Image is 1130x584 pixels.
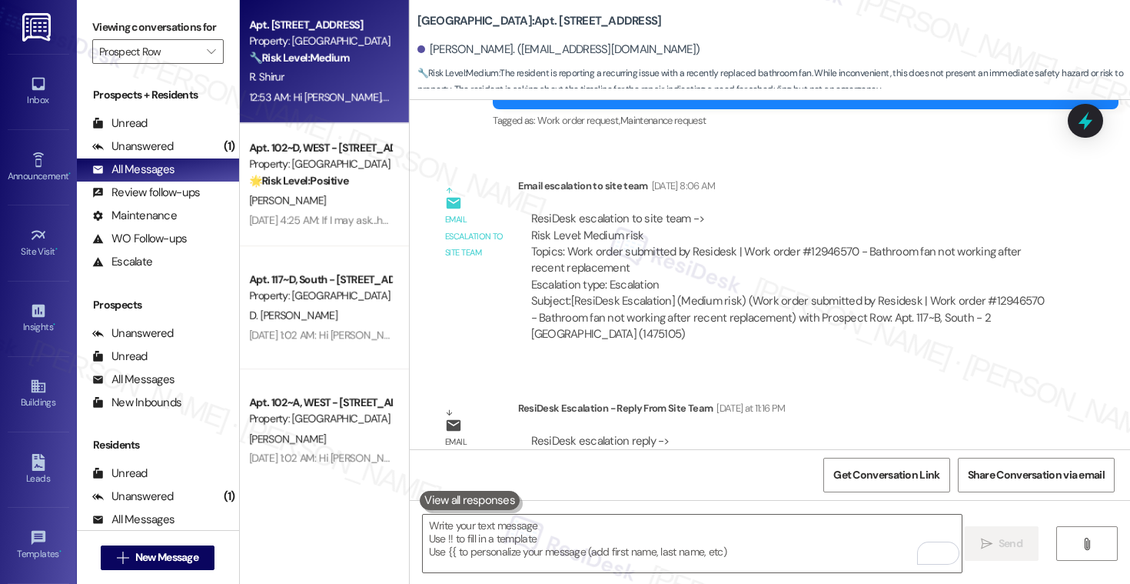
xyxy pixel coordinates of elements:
[1081,538,1092,550] i: 
[92,138,174,155] div: Unanswered
[117,552,128,564] i: 
[92,395,181,411] div: New Inbounds
[8,373,69,415] a: Buildings
[249,51,349,65] strong: 🔧 Risk Level: Medium
[531,293,1045,342] div: Subject: [ResiDesk Escalation] (Medium risk) (Work order submitted by Residesk | Work order #1294...
[249,272,391,288] div: Apt. 117~D, South - [STREET_ADDRESS]
[22,13,54,42] img: ResiDesk Logo
[249,432,326,446] span: [PERSON_NAME]
[92,372,174,388] div: All Messages
[92,466,148,482] div: Unread
[92,231,187,247] div: WO Follow-ups
[92,254,152,270] div: Escalate
[417,42,700,58] div: [PERSON_NAME]. ([EMAIL_ADDRESS][DOMAIN_NAME])
[249,17,391,33] div: Apt. [STREET_ADDRESS]
[713,400,785,416] div: [DATE] at 11:16 PM
[249,156,391,172] div: Property: [GEOGRAPHIC_DATA]
[92,115,148,132] div: Unread
[249,90,760,104] div: 12:53 AM: Hi [PERSON_NAME], we ordered a new fan [DATE], and as soon as it arrives, we’ll have it...
[249,288,391,304] div: Property: [GEOGRAPHIC_DATA]
[965,526,1039,561] button: Send
[77,87,239,103] div: Prospects + Residents
[620,114,706,127] span: Maintenance request
[531,211,1045,293] div: ResiDesk escalation to site team -> Risk Level: Medium risk Topics: Work order submitted by Resid...
[249,140,391,156] div: Apt. 102~D, WEST - [STREET_ADDRESS]
[968,467,1105,483] span: Share Conversation via email
[77,297,239,313] div: Prospects
[92,185,200,201] div: Review follow-ups
[249,193,326,207] span: [PERSON_NAME]
[249,411,391,427] div: Property: [GEOGRAPHIC_DATA]
[55,244,58,255] span: •
[77,437,239,453] div: Residents
[417,13,662,29] b: [GEOGRAPHIC_DATA]: Apt. [STREET_ADDRESS]
[823,458,949,492] button: Get Conversation Link
[648,178,716,194] div: [DATE] 8:06 AM
[92,162,174,178] div: All Messages
[92,325,174,342] div: Unanswered
[423,515,962,572] textarea: To enrich screen reader interactions, please activate Accessibility in Grammarly extension settings
[220,485,239,509] div: (1)
[207,45,215,58] i: 
[249,213,593,227] div: [DATE] 4:25 AM: If I may ask...has Prospect Row lived up to your expectations?
[537,114,620,127] span: Work order request ,
[833,467,939,483] span: Get Conversation Link
[981,538,992,550] i: 
[92,15,224,39] label: Viewing conversations for
[8,449,69,491] a: Leads
[8,525,69,566] a: Templates •
[220,135,239,159] div: (1)
[531,433,1044,498] div: ResiDesk escalation reply -> Please let them know we ordered a new one [DATE] and as soon as we h...
[518,400,1059,422] div: ResiDesk Escalation - Reply From Site Team
[249,33,391,49] div: Property: [GEOGRAPHIC_DATA]
[53,319,55,330] span: •
[135,549,198,566] span: New Message
[417,65,1130,98] span: : The resident is reporting a recurring issue with a recently replaced bathroom fan. While inconv...
[8,298,69,339] a: Insights •
[249,70,284,84] span: R. Shirur
[99,39,199,64] input: All communities
[92,489,174,505] div: Unanswered
[92,208,177,224] div: Maintenance
[101,546,214,570] button: New Message
[249,174,348,188] strong: 🌟 Risk Level: Positive
[92,512,174,528] div: All Messages
[92,349,148,365] div: Unread
[8,222,69,264] a: Site Visit •
[68,169,71,179] span: •
[445,434,505,483] div: Email escalation reply
[999,536,1022,552] span: Send
[518,178,1059,199] div: Email escalation to site team
[249,309,337,322] span: D. [PERSON_NAME]
[445,212,505,261] div: Email escalation to site team
[493,109,1118,132] div: Tagged as:
[249,395,391,411] div: Apt. 102~A, WEST - [STREET_ADDRESS]
[8,71,69,112] a: Inbox
[417,67,499,79] strong: 🔧 Risk Level: Medium
[59,546,61,557] span: •
[958,458,1115,492] button: Share Conversation via email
